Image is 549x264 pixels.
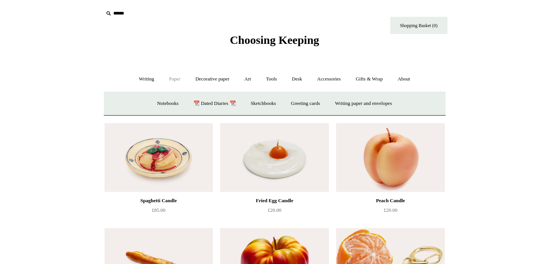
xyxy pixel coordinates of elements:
[284,93,327,114] a: Greeting cards
[349,69,390,89] a: Gifts & Wrap
[105,123,213,192] img: Spaghetti Candle
[336,123,444,192] a: Peach Candle Peach Candle
[220,196,328,227] a: Fried Egg Candle £20.00
[105,123,213,192] a: Spaghetti Candle Spaghetti Candle
[230,40,319,45] a: Choosing Keeping
[132,69,161,89] a: Writing
[162,69,187,89] a: Paper
[336,196,444,227] a: Peach Candle £20.00
[244,93,283,114] a: Sketchbooks
[285,69,309,89] a: Desk
[187,93,242,114] a: 📆 Dated Diaries 📆
[105,196,213,227] a: Spaghetti Candle £85.00
[336,123,444,192] img: Peach Candle
[310,69,348,89] a: Accessories
[220,123,328,192] img: Fried Egg Candle
[238,69,258,89] a: Art
[391,69,417,89] a: About
[338,196,443,205] div: Peach Candle
[106,196,211,205] div: Spaghetti Candle
[384,207,398,213] span: £20.00
[150,93,185,114] a: Notebooks
[230,34,319,46] span: Choosing Keeping
[268,207,282,213] span: £20.00
[222,196,327,205] div: Fried Egg Candle
[259,69,284,89] a: Tools
[328,93,399,114] a: Writing paper and envelopes
[152,207,166,213] span: £85.00
[390,17,448,34] a: Shopping Basket (0)
[220,123,328,192] a: Fried Egg Candle Fried Egg Candle
[188,69,236,89] a: Decorative paper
